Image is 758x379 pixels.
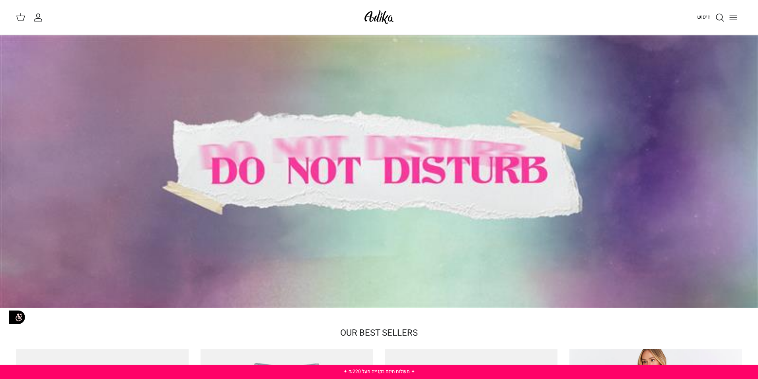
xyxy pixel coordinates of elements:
[6,307,28,328] img: accessibility_icon02.svg
[697,13,711,21] span: חיפוש
[340,327,418,339] a: OUR BEST SELLERS
[33,13,46,22] a: החשבון שלי
[725,9,742,26] button: Toggle menu
[343,368,415,375] a: ✦ משלוח חינם בקנייה מעל ₪220 ✦
[697,13,725,22] a: חיפוש
[362,8,396,27] img: Adika IL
